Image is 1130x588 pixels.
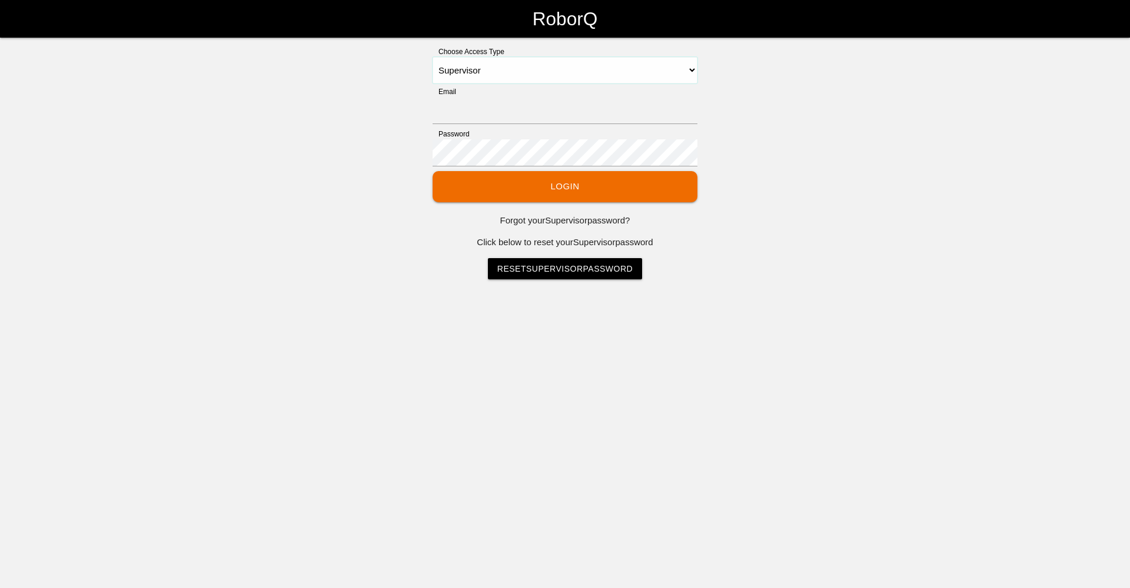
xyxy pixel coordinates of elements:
[433,86,456,97] label: Email
[433,214,697,228] p: Forgot your Supervisor password?
[433,129,470,139] label: Password
[433,46,504,57] label: Choose Access Type
[488,258,642,279] a: ResetSupervisorPassword
[433,171,697,202] button: Login
[433,236,697,249] p: Click below to reset your Supervisor password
